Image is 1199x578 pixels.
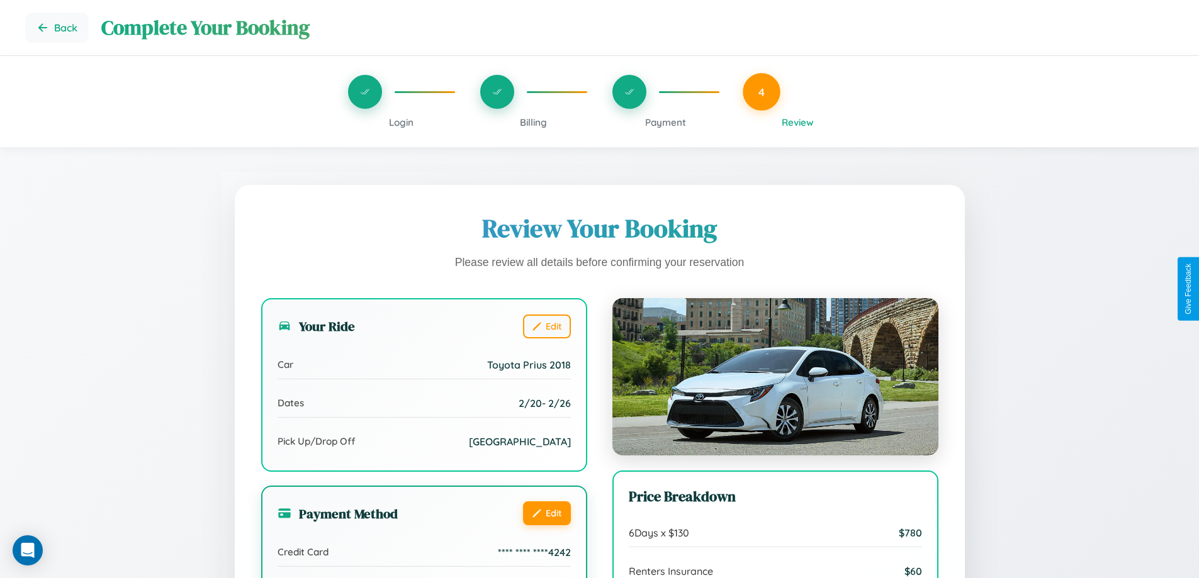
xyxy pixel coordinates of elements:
[469,435,571,448] span: [GEOGRAPHIC_DATA]
[899,526,922,539] span: $ 780
[389,116,414,128] span: Login
[523,314,571,338] button: Edit
[782,116,814,128] span: Review
[278,317,355,335] h3: Your Ride
[629,526,689,539] span: 6 Days x $ 130
[612,298,938,455] img: Toyota Prius
[101,14,1174,42] h1: Complete Your Booking
[629,565,713,577] span: Renters Insurance
[278,358,293,370] span: Car
[278,435,356,447] span: Pick Up/Drop Off
[904,565,922,577] span: $ 60
[487,358,571,371] span: Toyota Prius 2018
[645,116,686,128] span: Payment
[25,13,89,43] button: Go back
[261,253,938,273] p: Please review all details before confirming your reservation
[629,487,922,506] h3: Price Breakdown
[278,546,329,558] span: Credit Card
[278,397,304,409] span: Dates
[520,116,547,128] span: Billing
[758,85,765,99] span: 4
[1184,264,1193,314] div: Give Feedback
[13,535,43,565] div: Open Intercom Messenger
[519,397,571,409] span: 2 / 20 - 2 / 26
[523,501,571,525] button: Edit
[278,504,398,523] h3: Payment Method
[261,211,938,245] h1: Review Your Booking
